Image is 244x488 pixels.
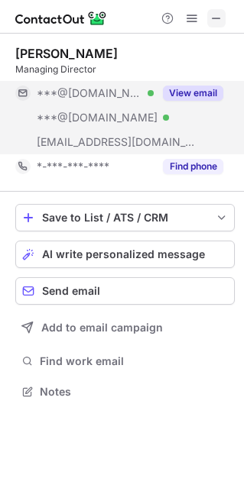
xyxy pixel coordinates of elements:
span: Add to email campaign [41,322,163,334]
span: Find work email [40,354,229,368]
span: ***@[DOMAIN_NAME] [37,111,158,124]
span: [EMAIL_ADDRESS][DOMAIN_NAME] [37,135,196,149]
button: Reveal Button [163,159,223,174]
button: Add to email campaign [15,314,235,341]
span: Notes [40,385,229,399]
img: ContactOut v5.3.10 [15,9,107,27]
button: Send email [15,277,235,305]
button: save-profile-one-click [15,204,235,231]
span: ***@[DOMAIN_NAME] [37,86,142,100]
div: [PERSON_NAME] [15,46,118,61]
div: Managing Director [15,63,235,76]
button: Reveal Button [163,86,223,101]
button: AI write personalized message [15,241,235,268]
span: AI write personalized message [42,248,205,260]
span: Send email [42,285,100,297]
button: Find work email [15,351,235,372]
div: Save to List / ATS / CRM [42,212,208,224]
button: Notes [15,381,235,402]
